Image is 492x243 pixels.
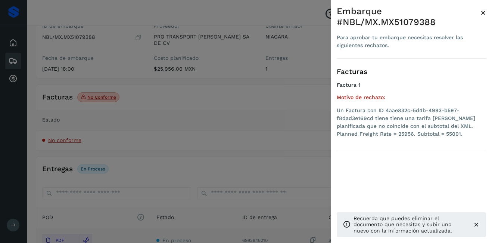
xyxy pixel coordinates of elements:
li: Un Factura con ID 4aae832c-5d4b-4993-b597-f8dad3e169cd tiene tiene una tarifa [PERSON_NAME] plani... [337,107,486,138]
p: Recuerda que puedes eliminar el documento que necesitas y subir uno nuevo con la información actu... [354,215,467,234]
button: Close [480,6,486,19]
div: Para aprobar tu embarque necesitas resolver las siguientes rechazos. [337,34,480,49]
div: Embarque #NBL/MX.MX51079388 [337,6,480,28]
h3: Facturas [337,68,486,76]
h4: Factura 1 [337,82,486,88]
span: × [480,7,486,18]
h5: Motivo de rechazo: [337,94,486,101]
